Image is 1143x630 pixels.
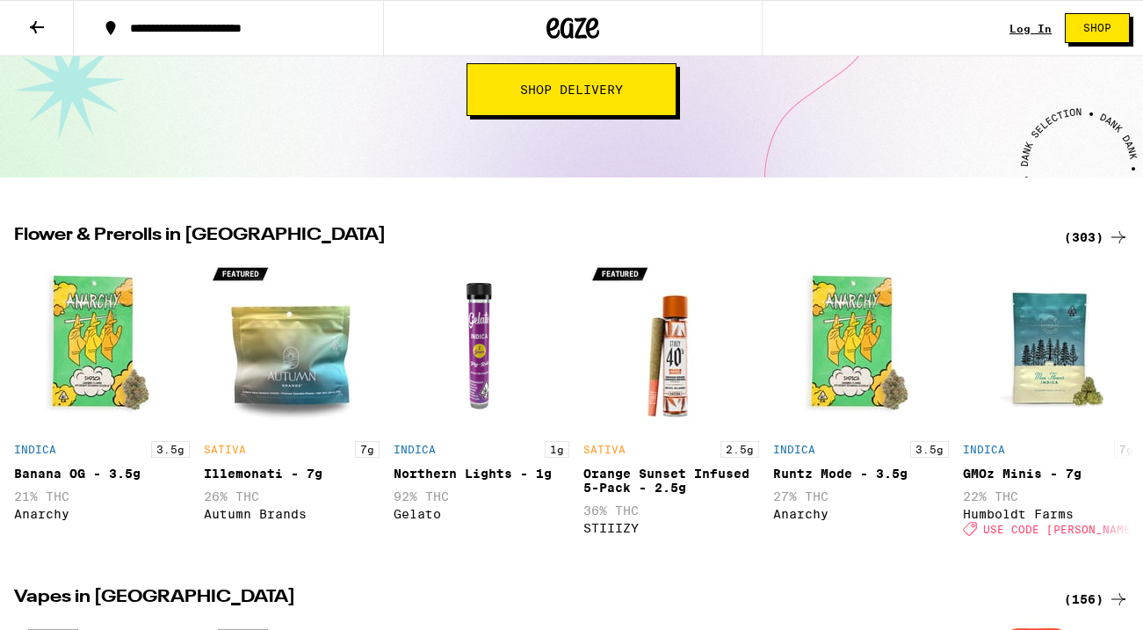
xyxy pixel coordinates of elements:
span: Hi. Need any help? [11,12,127,26]
div: Anarchy [14,507,190,521]
p: 22% THC [963,489,1139,503]
div: Anarchy [773,507,949,521]
span: USE CODE [PERSON_NAME] [983,523,1138,534]
p: 2.5g [720,441,759,458]
p: 26% THC [204,489,380,503]
div: Open page for Banana OG - 3.5g from Anarchy [14,257,190,545]
div: Orange Sunset Infused 5-Pack - 2.5g [583,467,759,495]
img: Anarchy - Banana OG - 3.5g [14,257,190,432]
div: Gelato [394,507,569,521]
p: 7g [355,441,380,458]
img: Gelato - Northern Lights - 1g [394,257,569,432]
p: INDICA [14,444,56,455]
h2: Flower & Prerolls in [GEOGRAPHIC_DATA] [14,227,1043,248]
p: INDICA [394,444,436,455]
div: Open page for GMOz Minis - 7g from Humboldt Farms [963,257,1139,545]
a: Log In [1009,23,1052,34]
p: 21% THC [14,489,190,503]
div: Illemonati - 7g [204,467,380,481]
div: Open page for Orange Sunset Infused 5-Pack - 2.5g from STIIIZY [583,257,759,545]
p: INDICA [963,444,1005,455]
p: SATIVA [204,444,246,455]
div: STIIIZY [583,521,759,535]
div: Autumn Brands [204,507,380,521]
p: 3.5g [151,441,190,458]
div: GMOz Minis - 7g [963,467,1139,481]
p: 36% THC [583,503,759,518]
p: INDICA [773,444,815,455]
h2: Vapes in [GEOGRAPHIC_DATA] [14,589,1043,610]
span: Shop Delivery [520,83,623,96]
div: Banana OG - 3.5g [14,467,190,481]
div: Humboldt Farms [963,507,1139,521]
img: STIIIZY - Orange Sunset Infused 5-Pack - 2.5g [583,257,759,432]
p: 27% THC [773,489,949,503]
div: Open page for Runtz Mode - 3.5g from Anarchy [773,257,949,545]
a: (156) [1064,589,1129,610]
a: (303) [1064,227,1129,248]
span: Shop [1083,23,1111,33]
img: Autumn Brands - Illemonati - 7g [204,257,380,432]
p: 1g [545,441,569,458]
div: Runtz Mode - 3.5g [773,467,949,481]
button: Shop Delivery [467,63,676,116]
div: Open page for Illemonati - 7g from Autumn Brands [204,257,380,545]
a: Shop [1052,13,1143,43]
img: Humboldt Farms - GMOz Minis - 7g [963,257,1139,432]
p: 7g [1114,441,1139,458]
div: Open page for Northern Lights - 1g from Gelato [394,257,569,545]
p: SATIVA [583,444,626,455]
div: Northern Lights - 1g [394,467,569,481]
img: Anarchy - Runtz Mode - 3.5g [773,257,949,432]
p: 92% THC [394,489,569,503]
button: Shop [1065,13,1130,43]
p: 3.5g [910,441,949,458]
